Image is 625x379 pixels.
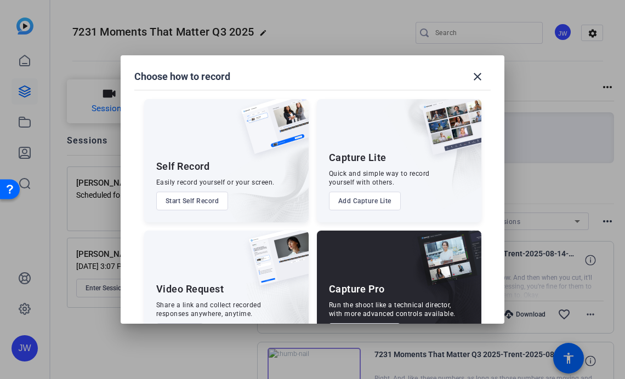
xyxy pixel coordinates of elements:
img: capture-lite.png [413,99,481,166]
div: Quick and simple way to record yourself with others. [329,169,430,187]
div: Video Request [156,283,224,296]
button: Add Capture Pro [329,323,401,342]
img: embarkstudio-capture-pro.png [400,244,481,354]
img: embarkstudio-self-record.png [213,123,309,222]
img: self-record.png [233,99,309,165]
img: ugc-content.png [241,231,309,297]
div: Run the shoot like a technical director, with more advanced controls available. [329,301,456,318]
button: Start Self Record [156,192,229,210]
mat-icon: close [471,70,484,83]
div: Share a link and collect recorded responses anywhere, anytime. [156,301,262,318]
button: Add UGC [156,323,204,342]
h1: Choose how to record [134,70,230,83]
div: Capture Pro [329,283,385,296]
img: embarkstudio-capture-lite.png [383,99,481,209]
img: capture-pro.png [409,231,481,297]
div: Easily record yourself or your screen. [156,178,275,187]
div: Capture Lite [329,151,387,164]
div: Self Record [156,160,210,173]
button: Add Capture Lite [329,192,401,210]
img: embarkstudio-ugc-content.png [245,265,309,354]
